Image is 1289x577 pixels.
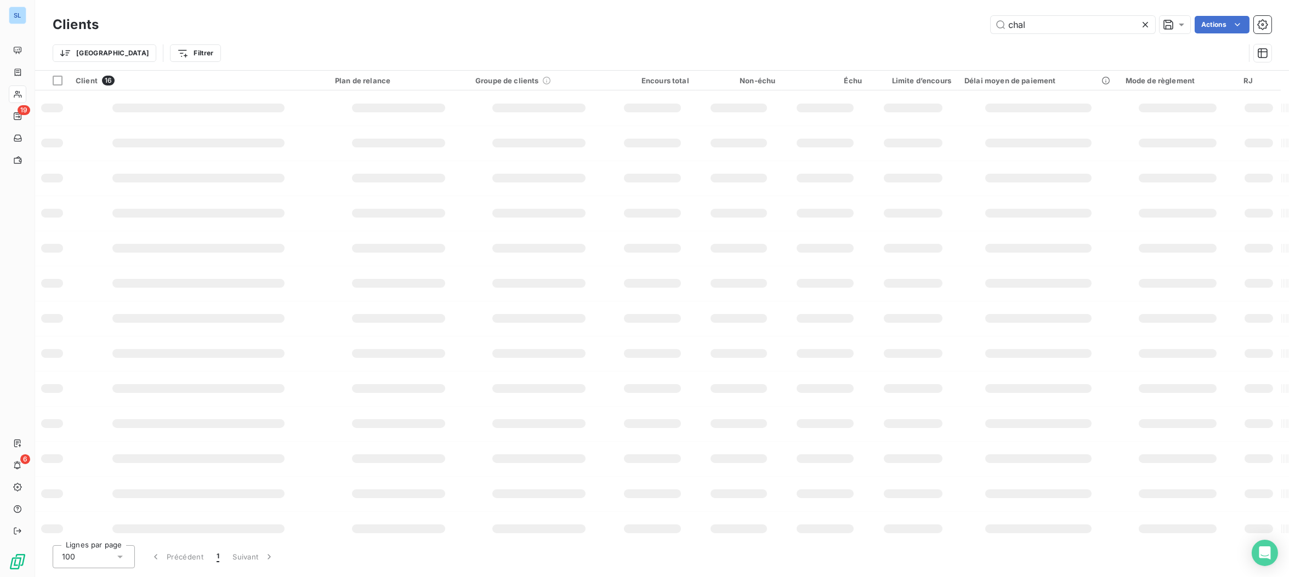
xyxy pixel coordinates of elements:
div: Open Intercom Messenger [1252,540,1278,566]
a: 19 [9,107,26,125]
h3: Clients [53,15,99,35]
div: Non-échu [702,76,776,85]
button: Suivant [226,545,281,568]
button: Filtrer [170,44,220,62]
span: 16 [102,76,115,85]
span: Client [76,76,98,85]
span: Groupe de clients [475,76,539,85]
div: RJ [1243,76,1274,85]
div: SL [9,7,26,24]
span: 100 [62,551,75,562]
div: Limite d’encours [875,76,951,85]
div: Mode de règlement [1126,76,1230,85]
input: Rechercher [991,16,1155,33]
span: 19 [18,105,30,115]
button: Précédent [144,545,210,568]
img: Logo LeanPay [9,553,26,570]
span: 6 [20,454,30,464]
div: Échu [788,76,862,85]
button: Actions [1195,16,1250,33]
div: Délai moyen de paiement [964,76,1112,85]
div: Plan de relance [335,76,462,85]
button: 1 [210,545,226,568]
button: [GEOGRAPHIC_DATA] [53,44,156,62]
span: 1 [217,551,219,562]
div: Encours total [616,76,689,85]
